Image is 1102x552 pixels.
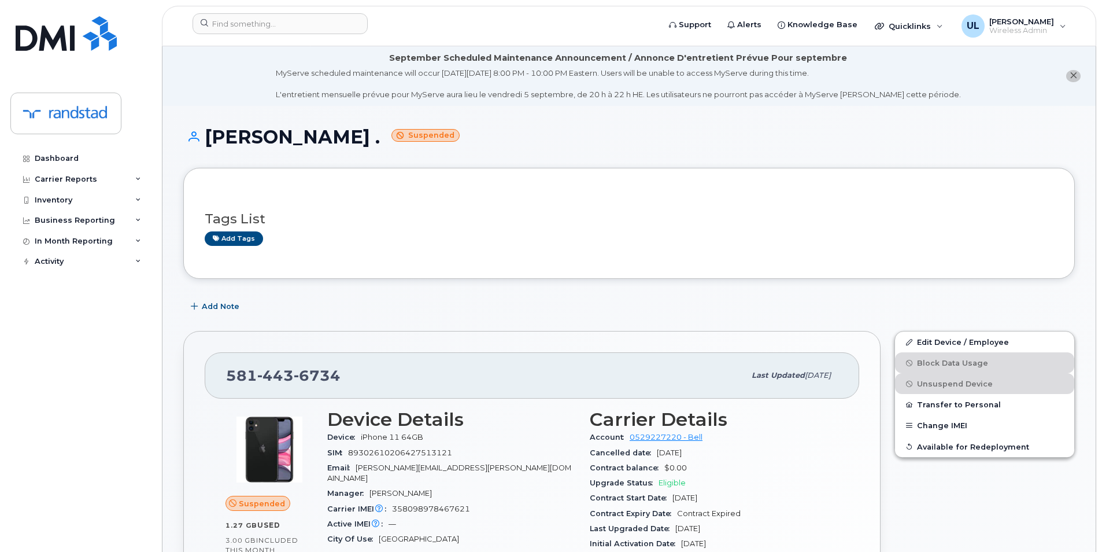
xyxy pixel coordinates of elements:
div: September Scheduled Maintenance Announcement / Annonce D'entretient Prévue Pour septembre [389,52,847,64]
span: Account [590,433,630,441]
span: 6734 [294,367,341,384]
span: [DATE] [675,524,700,533]
a: Add tags [205,231,263,246]
span: [GEOGRAPHIC_DATA] [379,535,459,543]
a: 0529227220 - Bell [630,433,702,441]
span: 3.00 GB [225,536,256,544]
span: Active IMEI [327,520,389,528]
button: Change IMEI [895,415,1074,436]
span: Last Upgraded Date [590,524,675,533]
h3: Tags List [205,212,1053,226]
span: City Of Use [327,535,379,543]
span: 1.27 GB [225,521,257,529]
h3: Carrier Details [590,409,838,430]
span: Unsuspend Device [917,380,993,388]
button: Add Note [183,296,249,317]
img: iPhone_11.jpg [235,415,304,484]
button: Block Data Usage [895,352,1074,373]
span: Eligible [659,479,686,487]
span: 358098978467621 [392,505,470,513]
span: Contract balance [590,463,664,472]
button: Transfer to Personal [895,394,1074,415]
span: [PERSON_NAME] [369,489,432,498]
span: Upgrade Status [590,479,659,487]
span: Manager [327,489,369,498]
span: Email [327,463,356,472]
span: Cancelled date [590,448,657,457]
a: Edit Device / Employee [895,332,1074,352]
span: $0.00 [664,463,687,472]
span: Available for Redeployment [917,442,1029,451]
h1: [PERSON_NAME] . [183,127,1075,147]
span: Suspended [239,498,285,509]
span: — [389,520,396,528]
span: Add Note [202,301,239,312]
button: Unsuspend Device [895,373,1074,394]
span: Contract Start Date [590,494,672,502]
span: SIM [327,448,348,457]
span: [PERSON_NAME][EMAIL_ADDRESS][PERSON_NAME][DOMAIN_NAME] [327,463,571,483]
span: Carrier IMEI [327,505,392,513]
span: [DATE] [672,494,697,502]
span: Initial Activation Date [590,539,681,548]
span: iPhone 11 64GB [361,433,423,441]
button: Available for Redeployment [895,436,1074,457]
span: 443 [257,367,294,384]
span: Device [327,433,361,441]
h3: Device Details [327,409,576,430]
span: used [257,521,280,529]
span: Contract Expired [677,509,741,518]
span: Contract Expiry Date [590,509,677,518]
button: close notification [1066,70,1081,82]
div: MyServe scheduled maintenance will occur [DATE][DATE] 8:00 PM - 10:00 PM Eastern. Users will be u... [276,68,961,100]
span: [DATE] [657,448,682,457]
small: Suspended [391,129,460,142]
span: Last updated [752,371,805,380]
span: 89302610206427513121 [348,448,452,457]
span: 581 [226,367,341,384]
span: [DATE] [805,371,831,380]
span: [DATE] [681,539,706,548]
